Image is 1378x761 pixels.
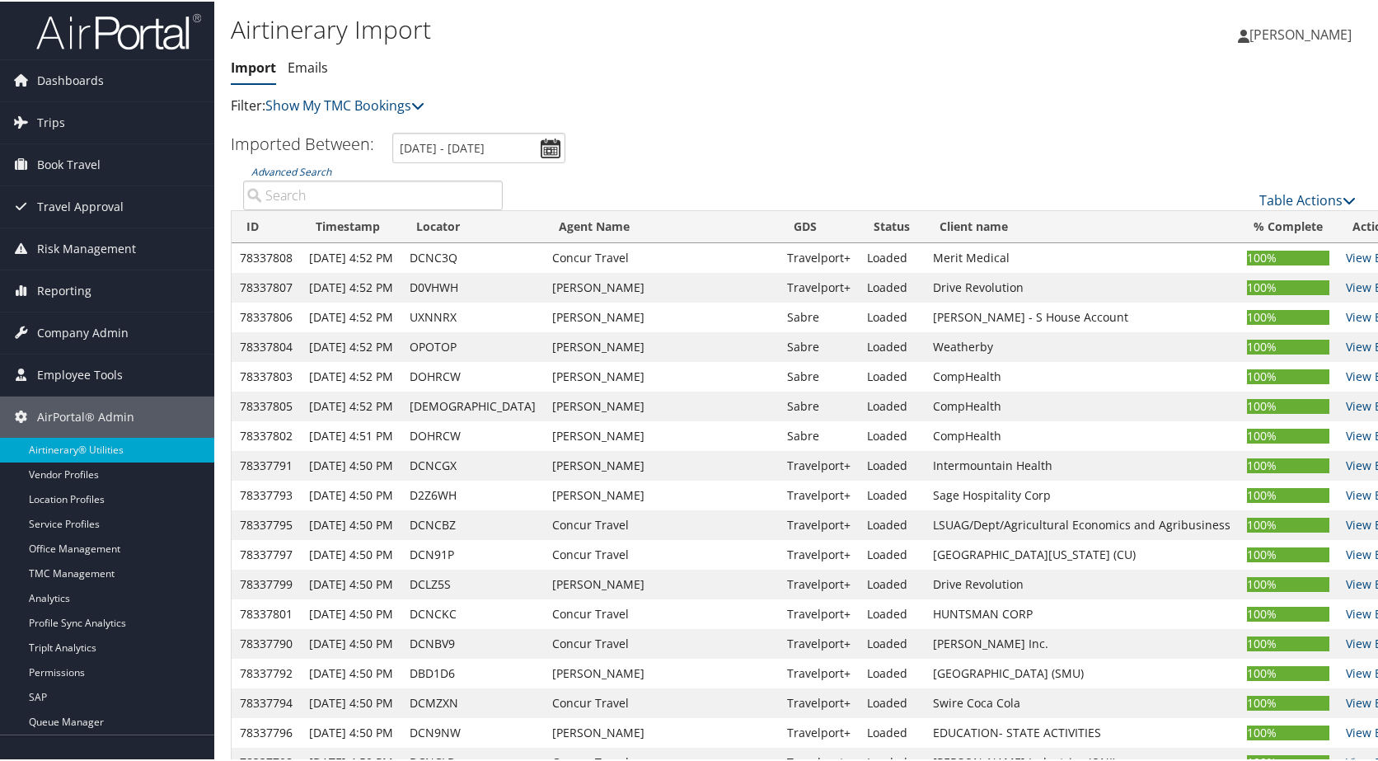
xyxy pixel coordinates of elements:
td: Loaded [859,242,925,271]
a: Show My TMC Bookings [265,95,424,113]
td: HUNTSMAN CORP [925,598,1239,627]
td: 78337796 [232,716,301,746]
td: Loaded [859,538,925,568]
td: Loaded [859,657,925,687]
td: Concur Travel [544,598,779,627]
span: Reporting [37,269,91,310]
span: Travel Approval [37,185,124,226]
a: [PERSON_NAME] [1238,8,1368,58]
td: DCNCKC [401,598,544,627]
td: DCNBV9 [401,627,544,657]
td: [PERSON_NAME] [544,360,779,390]
td: [DEMOGRAPHIC_DATA] [401,390,544,420]
td: 78337806 [232,301,301,331]
h1: Airtinerary Import [231,11,989,45]
td: [DATE] 4:50 PM [301,479,401,509]
td: DCNCBZ [401,509,544,538]
td: Concur Travel [544,509,779,538]
td: Merit Medical [925,242,1239,271]
td: [PERSON_NAME] [544,331,779,360]
td: Loaded [859,716,925,746]
td: [PERSON_NAME] [544,271,779,301]
td: [PERSON_NAME] [544,301,779,331]
td: 78337801 [232,598,301,627]
td: Travelport+ [779,242,859,271]
td: 78337792 [232,657,301,687]
td: [PERSON_NAME] [544,657,779,687]
div: 100% [1247,308,1329,323]
td: Sabre [779,301,859,331]
td: Loaded [859,390,925,420]
td: [DATE] 4:52 PM [301,331,401,360]
td: Concur Travel [544,538,779,568]
th: Client name: activate to sort column ascending [925,209,1239,242]
td: Loaded [859,360,925,390]
td: Travelport+ [779,509,859,538]
div: 100% [1247,724,1329,739]
td: DCNC3Q [401,242,544,271]
td: Loaded [859,509,925,538]
td: [DATE] 4:50 PM [301,716,401,746]
td: LSUAG/Dept/Agricultural Economics and Agribusiness [925,509,1239,538]
td: Travelport+ [779,479,859,509]
th: GDS: activate to sort column ascending [779,209,859,242]
td: [PERSON_NAME] [544,568,779,598]
td: [PERSON_NAME] Inc. [925,627,1239,657]
td: Loaded [859,598,925,627]
td: Loaded [859,687,925,716]
td: [DATE] 4:50 PM [301,449,401,479]
td: Sabre [779,420,859,449]
div: 100% [1247,457,1329,472]
td: 78337808 [232,242,301,271]
td: 78337791 [232,449,301,479]
td: DBD1D6 [401,657,544,687]
td: DOHRCW [401,420,544,449]
td: [PERSON_NAME] [544,420,779,449]
th: Timestamp: activate to sort column ascending [301,209,401,242]
td: 78337790 [232,627,301,657]
td: 78337799 [232,568,301,598]
td: [GEOGRAPHIC_DATA][US_STATE] (CU) [925,538,1239,568]
td: 78337802 [232,420,301,449]
p: Filter: [231,94,989,115]
td: [DATE] 4:52 PM [301,242,401,271]
td: 78337803 [232,360,301,390]
span: Dashboards [37,59,104,100]
td: UXNNRX [401,301,544,331]
td: [DATE] 4:52 PM [301,271,401,301]
td: [PERSON_NAME] - S House Account [925,301,1239,331]
h3: Imported Between: [231,131,374,153]
td: Loaded [859,271,925,301]
div: 100% [1247,665,1329,679]
td: DCMZXN [401,687,544,716]
input: [DATE] - [DATE] [392,131,565,162]
img: airportal-logo.png [36,11,201,49]
td: Sabre [779,331,859,360]
td: [DATE] 4:50 PM [301,509,401,538]
td: [DATE] 4:52 PM [301,360,401,390]
td: [DATE] 4:50 PM [301,687,401,716]
td: Loaded [859,568,925,598]
td: Drive Revolution [925,271,1239,301]
td: Concur Travel [544,242,779,271]
td: [DATE] 4:52 PM [301,390,401,420]
td: Loaded [859,479,925,509]
td: Sabre [779,360,859,390]
div: 100% [1247,338,1329,353]
a: Advanced Search [251,163,331,177]
a: Import [231,57,276,75]
div: 100% [1247,427,1329,442]
td: 78337795 [232,509,301,538]
td: DOHRCW [401,360,544,390]
td: CompHealth [925,360,1239,390]
td: EDUCATION- STATE ACTIVITIES [925,716,1239,746]
td: Weatherby [925,331,1239,360]
td: 78337794 [232,687,301,716]
td: D2Z6WH [401,479,544,509]
a: Table Actions [1259,190,1356,208]
td: Loaded [859,627,925,657]
td: [DATE] 4:50 PM [301,598,401,627]
td: 78337797 [232,538,301,568]
span: Trips [37,101,65,142]
td: [DATE] 4:50 PM [301,538,401,568]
